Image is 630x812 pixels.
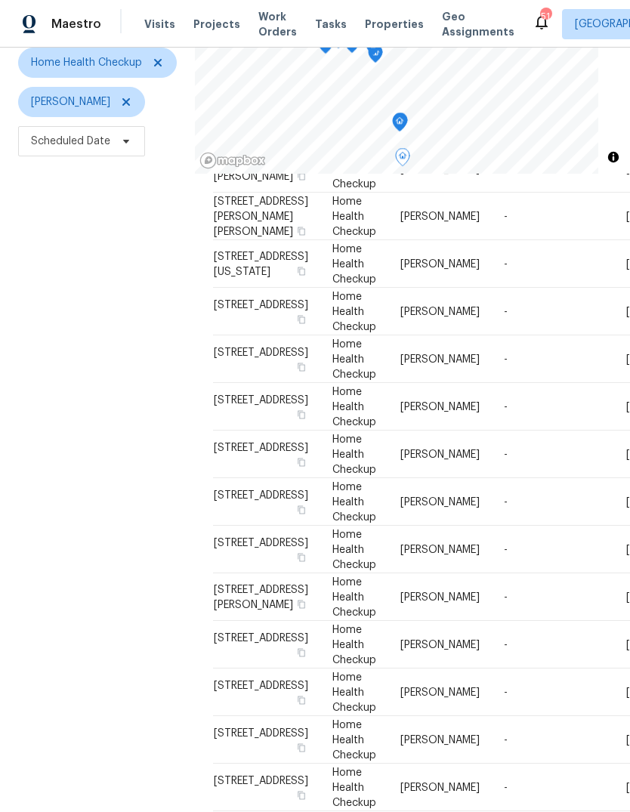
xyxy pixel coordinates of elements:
span: [STREET_ADDRESS] [214,489,308,500]
button: Copy Address [295,224,308,237]
span: [PERSON_NAME] [400,687,480,697]
span: [PERSON_NAME] [400,163,480,174]
span: [STREET_ADDRESS] [214,442,308,452]
span: [PERSON_NAME] [400,211,480,221]
span: [STREET_ADDRESS] [214,537,308,548]
span: Home Health Checkup [332,243,376,284]
span: Home Health Checkup [31,55,142,70]
span: - [504,734,508,745]
span: [PERSON_NAME] [31,94,110,110]
span: [PERSON_NAME] [400,449,480,459]
span: - [504,496,508,507]
button: Copy Address [295,550,308,563]
span: - [504,449,508,459]
span: Projects [193,17,240,32]
span: - [504,782,508,792]
span: Home Health Checkup [332,576,376,617]
span: [STREET_ADDRESS][PERSON_NAME] [214,156,308,181]
span: Home Health Checkup [332,481,376,522]
span: [PERSON_NAME] [400,782,480,792]
span: Home Health Checkup [332,291,376,332]
span: Home Health Checkup [332,338,376,379]
span: Scheduled Date [31,134,110,149]
button: Copy Address [295,168,308,182]
span: - [504,163,508,174]
span: - [504,211,508,221]
span: [PERSON_NAME] [400,639,480,650]
span: Home Health Checkup [332,672,376,712]
span: Home Health Checkup [332,624,376,665]
div: Map marker [393,113,408,136]
button: Copy Address [295,740,308,754]
span: [PERSON_NAME] [400,354,480,364]
span: Home Health Checkup [332,767,376,807]
button: Copy Address [295,264,308,277]
span: [PERSON_NAME] [400,401,480,412]
a: Mapbox homepage [199,152,266,169]
span: [STREET_ADDRESS] [214,775,308,786]
span: [STREET_ADDRESS] [214,299,308,310]
span: - [504,687,508,697]
span: Tasks [315,19,347,29]
span: [PERSON_NAME] [400,591,480,602]
button: Copy Address [295,788,308,801]
span: Home Health Checkup [332,719,376,760]
span: [STREET_ADDRESS][US_STATE] [214,251,308,276]
button: Copy Address [295,693,308,706]
span: [STREET_ADDRESS] [214,347,308,357]
span: - [504,544,508,554]
span: [STREET_ADDRESS] [214,394,308,405]
span: Home Health Checkup [332,386,376,427]
span: [STREET_ADDRESS] [214,632,308,643]
span: Home Health Checkup [332,196,376,236]
span: Properties [365,17,424,32]
span: [STREET_ADDRESS] [214,727,308,738]
span: Home Health Checkup [332,148,376,189]
button: Copy Address [295,502,308,516]
span: - [504,306,508,316]
button: Copy Address [295,360,308,373]
div: Map marker [395,148,410,171]
span: Work Orders [258,9,297,39]
span: - [504,258,508,269]
button: Copy Address [295,407,308,421]
span: [PERSON_NAME] [400,734,480,745]
span: Home Health Checkup [332,529,376,570]
span: [PERSON_NAME] [400,544,480,554]
span: - [504,591,508,602]
button: Toggle attribution [604,148,622,166]
button: Copy Address [295,312,308,326]
span: Toggle attribution [609,149,618,165]
button: Copy Address [295,645,308,659]
div: Map marker [366,37,381,60]
span: [STREET_ADDRESS][PERSON_NAME][PERSON_NAME] [214,196,308,236]
div: 51 [540,9,551,24]
span: [STREET_ADDRESS][PERSON_NAME] [214,584,308,610]
span: Maestro [51,17,101,32]
span: - [504,639,508,650]
button: Copy Address [295,597,308,610]
span: Geo Assignments [442,9,514,39]
button: Copy Address [295,455,308,468]
span: Home Health Checkup [332,434,376,474]
span: [PERSON_NAME] [400,496,480,507]
span: [PERSON_NAME] [400,306,480,316]
span: [PERSON_NAME] [400,258,480,269]
span: [STREET_ADDRESS] [214,680,308,690]
div: Map marker [392,113,407,137]
span: Visits [144,17,175,32]
span: - [504,354,508,364]
span: - [504,401,508,412]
